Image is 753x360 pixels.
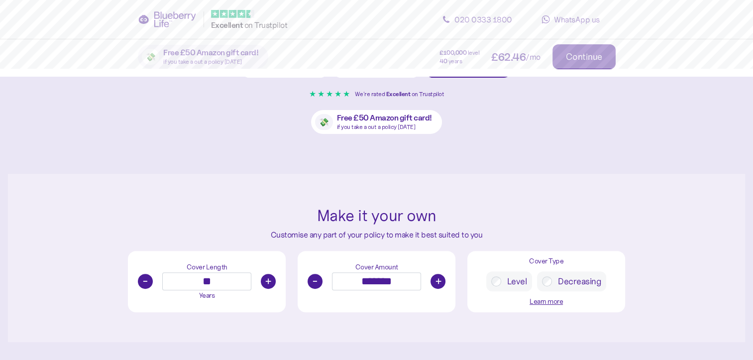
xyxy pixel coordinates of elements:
span: 020 0333 1800 [454,14,512,24]
span: Excellent ️ [211,20,244,30]
div: Years [199,290,215,301]
a: WhatsApp us [526,9,616,29]
button: - [308,274,323,289]
span: 💸 [146,53,156,61]
div: Continue [566,52,602,61]
span: £ 100,000 [439,50,466,56]
button: - [138,274,153,289]
span: on Trustpilot [244,20,288,30]
span: years [448,58,462,64]
div: Cover Amount [355,262,398,273]
label: Decreasing [552,276,601,286]
span: 💸 [319,118,329,126]
label: Level [501,276,528,286]
a: 020 0333 1800 [432,9,522,29]
span: 40 [439,58,447,64]
span: /mo [526,53,540,61]
span: Free £50 Amazon gift card! [163,49,258,57]
span: if you take a out a policy [DATE] [337,123,416,130]
button: + [261,274,276,289]
span: Excellent [386,90,411,98]
div: Cover Length [187,262,227,273]
div: ★ ★ ★ ★ ★ [309,88,350,100]
button: Learn more [530,296,563,307]
span: level [468,50,480,56]
div: Make it your own [271,204,483,229]
button: Continue [552,44,616,69]
div: Cover Type [529,256,563,267]
div: We're rated on Trustpilot [355,90,444,99]
span: WhatsApp us [554,14,600,24]
button: + [430,274,445,289]
span: Free £50 Amazon gift card! [337,114,432,122]
div: Customise any part of your policy to make it best suited to you [271,229,483,241]
span: if you take a out a policy [DATE] [163,58,242,65]
span: £ 62.46 [491,52,526,62]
